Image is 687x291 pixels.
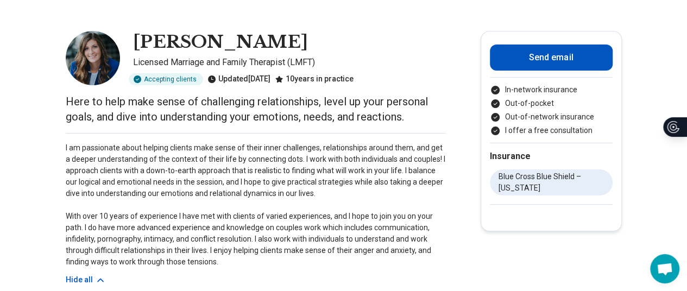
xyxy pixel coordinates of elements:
[133,56,446,69] p: Licensed Marriage and Family Therapist (LMFT)
[133,31,308,54] h1: [PERSON_NAME]
[66,274,106,286] button: Hide all
[129,73,203,85] div: Accepting clients
[490,98,613,109] li: Out-of-pocket
[66,31,120,85] img: Michelle Niehues, Licensed Marriage and Family Therapist (LMFT)
[490,111,613,123] li: Out-of-network insurance
[490,125,613,136] li: I offer a free consultation
[66,142,446,268] p: I am passionate about helping clients make sense of their inner challenges, relationships around ...
[490,45,613,71] button: Send email
[650,254,679,283] div: Open chat
[490,150,613,163] h2: Insurance
[207,73,270,85] div: Updated [DATE]
[490,169,613,195] li: Blue Cross Blue Shield – [US_STATE]
[490,84,613,136] ul: Payment options
[275,73,354,85] div: 10 years in practice
[490,84,613,96] li: In-network insurance
[66,94,446,124] p: Here to help make sense of challenging relationships, level up your personal goals, and dive into...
